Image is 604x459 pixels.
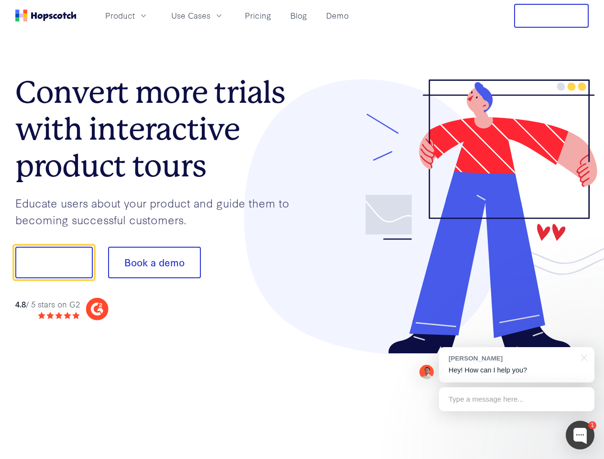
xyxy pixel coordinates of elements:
button: Free Trial [514,4,589,28]
div: 1 [588,421,596,429]
span: Use Cases [171,10,210,22]
strong: 4.8 [15,298,26,309]
p: Hey! How can I help you? [449,365,585,375]
div: Type a message here... [439,387,594,411]
a: Home [15,10,77,22]
a: Demo [322,8,352,23]
p: Educate users about your product and guide them to becoming successful customers. [15,195,302,228]
button: Book a demo [108,247,201,278]
button: Show me! [15,247,93,278]
h1: Convert more trials with interactive product tours [15,74,302,184]
a: Pricing [241,8,275,23]
div: [PERSON_NAME] [449,354,575,363]
a: Blog [286,8,311,23]
span: Product [105,10,135,22]
img: Mark Spera [419,365,434,379]
button: Product [99,8,154,23]
button: Use Cases [165,8,230,23]
div: / 5 stars on G2 [15,298,80,310]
